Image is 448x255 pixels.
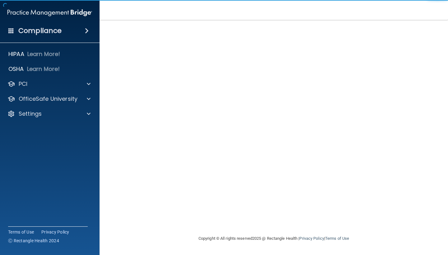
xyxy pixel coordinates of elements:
[19,110,42,118] p: Settings
[8,238,59,244] span: Ⓒ Rectangle Health 2024
[8,65,24,73] p: OSHA
[19,80,27,88] p: PCI
[299,236,324,241] a: Privacy Policy
[27,65,60,73] p: Learn More!
[160,229,387,248] div: Copyright © All rights reserved 2025 @ Rectangle Health | |
[27,50,60,58] p: Learn More!
[7,95,91,103] a: OfficeSafe University
[19,95,77,103] p: OfficeSafe University
[325,236,349,241] a: Terms of Use
[7,7,92,19] img: PMB logo
[7,80,91,88] a: PCI
[18,26,62,35] h4: Compliance
[8,229,34,235] a: Terms of Use
[8,50,24,58] p: HIPAA
[7,110,91,118] a: Settings
[41,229,69,235] a: Privacy Policy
